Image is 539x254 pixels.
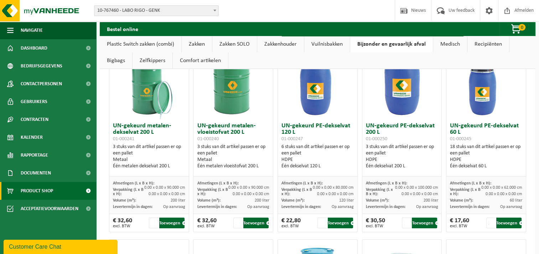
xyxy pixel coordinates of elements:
span: 0.00 x 0.00 x 0.00 cm [401,192,438,196]
span: Verpakking (L x B x H): [197,188,228,196]
span: 200 liter [255,198,269,203]
span: Afmetingen (L x B x H): [281,181,323,186]
span: Contactpersonen [21,75,62,93]
input: 1 [149,218,158,228]
span: excl. BTW [281,224,301,228]
span: excl. BTW [197,224,216,228]
span: Bedrijfsgegevens [21,57,62,75]
div: € 22,80 [281,218,301,228]
a: Zelfkippers [133,52,172,69]
a: Recipiënten [467,36,509,52]
span: Levertermijn in dagen: [450,205,489,209]
input: 1 [317,218,327,228]
div: HDPE [366,157,438,163]
span: 200 liter [423,198,438,203]
span: excl. BTW [366,224,385,228]
input: 1 [233,218,243,228]
span: 01-000247 [281,136,303,142]
span: 0.00 x 0.00 x 0.00 cm [317,192,354,196]
div: € 32,60 [113,218,132,228]
span: Afmetingen (L x B x H): [450,181,491,186]
div: 6 stuks van dit artikel passen er op een pallet [281,144,354,169]
h3: UN-gekeurd PE-dekselvat 120 L [281,123,354,142]
div: € 17,60 [450,218,469,228]
div: € 32,60 [197,218,216,228]
span: Dashboard [21,39,47,57]
span: Levertermijn in dagen: [281,205,321,209]
span: Levertermijn in dagen: [366,205,405,209]
span: Afmetingen (L x B x H): [113,181,154,186]
input: 1 [402,218,411,228]
span: 10-767460 - LABO RIGO - GENK [94,6,218,16]
span: Acceptatievoorwaarden [21,200,78,218]
span: Rapportage [21,146,48,164]
span: 0.00 x 0.00 x 0.00 cm [149,192,185,196]
div: Metaal [113,157,185,163]
span: Levertermijn in dagen: [113,205,152,209]
a: Zakken [182,36,212,52]
div: 3 stuks van dit artikel passen er op een pallet [366,144,438,169]
span: Verpakking (L x B x H): [450,188,481,196]
span: 0.00 x 0.00 x 90.000 cm [228,186,269,190]
span: 60 liter [510,198,522,203]
div: Metaal [197,157,269,163]
div: Één metalen vloeistofvat 200 L [197,163,269,169]
img: 01-000240 [198,48,269,119]
span: 01-000245 [450,136,471,142]
a: Medisch [433,36,467,52]
span: Contracten [21,111,48,128]
a: Comfort artikelen [173,52,228,69]
a: Plastic Switch zakken (combi) [100,36,181,52]
span: Volume (m³): [366,198,389,203]
span: Op aanvraag [247,205,269,209]
span: 0.00 x 0.00 x 80.000 cm [313,186,354,190]
span: Op aanvraag [332,205,354,209]
div: 18 stuks van dit artikel passen er op een pallet [450,144,522,169]
h2: Bestel online [100,22,145,36]
span: Volume (m³): [450,198,473,203]
a: Zakken SOLO [212,36,257,52]
span: Op aanvraag [163,205,185,209]
span: 0.00 x 0.00 x 90.000 cm [144,186,185,190]
span: Afmetingen (L x B x H): [197,181,238,186]
span: 0 [518,24,525,31]
img: 01-000241 [113,48,185,119]
span: Navigatie [21,21,43,39]
button: Toevoegen [412,218,437,228]
span: excl. BTW [113,224,132,228]
span: 0.00 x 0.00 x 62.000 cm [481,186,522,190]
a: Zakkenhouder [257,36,304,52]
span: 0.00 x 0.00 x 100.000 cm [395,186,438,190]
span: 10-767460 - LABO RIGO - GENK [94,5,219,16]
span: 120 liter [339,198,354,203]
button: Toevoegen [243,218,269,228]
span: Documenten [21,164,51,182]
button: Toevoegen [496,218,522,228]
div: HDPE [281,157,354,163]
span: Afmetingen (L x B x H): [366,181,407,186]
div: Één metalen dekselvat 200 L [113,163,185,169]
img: 01-000250 [366,48,437,119]
span: 01-000250 [366,136,387,142]
span: Verpakking (L x B x H): [113,188,144,196]
span: 0.00 x 0.00 x 0.00 cm [486,192,522,196]
a: Bijzonder en gevaarlijk afval [350,36,433,52]
span: Op aanvraag [500,205,522,209]
h3: UN-gekeurd metalen-dekselvat 200 L [113,123,185,142]
span: Product Shop [21,182,53,200]
button: Toevoegen [328,218,353,228]
h3: UN-gekeurd PE-dekselvat 60 L [450,123,522,142]
button: 0 [499,22,535,36]
span: 01-000241 [113,136,134,142]
span: Gebruikers [21,93,47,111]
span: Verpakking (L x B x H): [366,188,393,196]
h3: UN-gekeurd metalen-vloeistofvat 200 L [197,123,269,142]
span: 01-000240 [197,136,218,142]
div: Één dekselvat 120 L [281,163,354,169]
h3: UN-gekeurd PE-dekselvat 200 L [366,123,438,142]
span: Kalender [21,128,43,146]
img: 01-000245 [451,48,522,119]
div: 3 stuks van dit artikel passen er op een pallet [197,144,269,169]
div: HDPE [450,157,522,163]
